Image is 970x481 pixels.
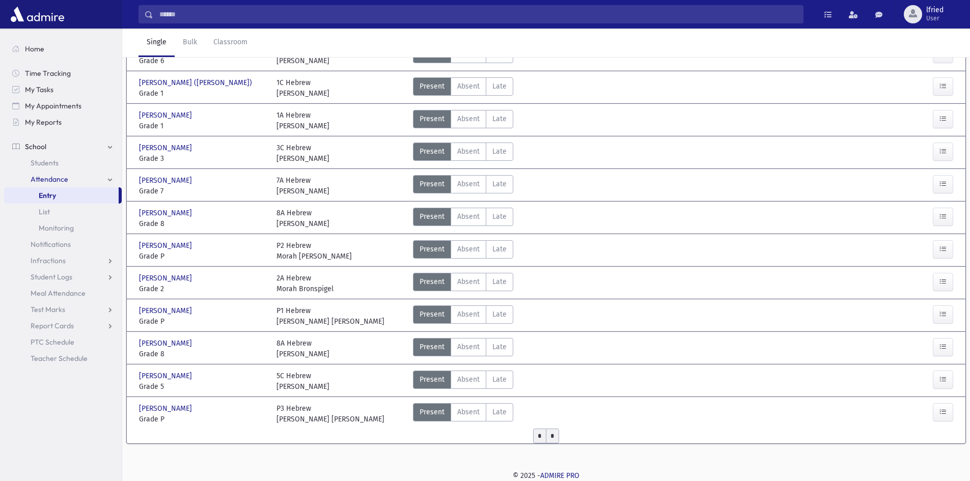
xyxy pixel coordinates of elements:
span: Grade P [139,316,266,327]
a: Meal Attendance [4,285,122,301]
div: 7A Hebrew [PERSON_NAME] [276,175,329,196]
a: Time Tracking [4,65,122,81]
span: Late [492,114,507,124]
a: Single [138,29,175,57]
a: Entry [4,187,119,204]
div: 1A Hebrew [PERSON_NAME] [276,110,329,131]
span: School [25,142,46,151]
span: [PERSON_NAME] [139,273,194,284]
span: Grade 6 [139,55,266,66]
span: Grade 5 [139,381,266,392]
span: Late [492,276,507,287]
div: AttTypes [413,273,513,294]
span: Absent [457,146,480,157]
span: Late [492,407,507,417]
span: [PERSON_NAME] [139,371,194,381]
span: Test Marks [31,305,65,314]
a: Bulk [175,29,205,57]
div: 5C Hebrew [PERSON_NAME] [276,371,329,392]
span: Present [420,81,445,92]
span: Late [492,374,507,385]
span: [PERSON_NAME] [139,208,194,218]
a: Home [4,41,122,57]
a: Test Marks [4,301,122,318]
span: Grade P [139,414,266,425]
img: AdmirePro [8,4,67,24]
span: Late [492,146,507,157]
span: User [926,14,944,22]
span: Present [420,342,445,352]
span: Grade 3 [139,153,266,164]
a: Classroom [205,29,256,57]
span: Absent [457,211,480,222]
span: Absent [457,309,480,320]
span: Absent [457,374,480,385]
a: My Tasks [4,81,122,98]
span: Present [420,146,445,157]
span: Grade P [139,251,266,262]
div: 1C Hebrew [PERSON_NAME] [276,77,329,99]
span: Grade 7 [139,186,266,196]
div: P3 Hebrew [PERSON_NAME] [PERSON_NAME] [276,403,384,425]
div: P1 Hebrew [PERSON_NAME] [PERSON_NAME] [276,305,384,327]
div: 8A Hebrew [PERSON_NAME] [276,338,329,359]
span: Infractions [31,256,66,265]
span: Students [31,158,59,167]
div: AttTypes [413,143,513,164]
span: Meal Attendance [31,289,86,298]
span: Present [420,374,445,385]
div: 3C Hebrew [PERSON_NAME] [276,143,329,164]
a: PTC Schedule [4,334,122,350]
a: Report Cards [4,318,122,334]
span: Late [492,309,507,320]
a: Student Logs [4,269,122,285]
span: Present [420,309,445,320]
div: AttTypes [413,240,513,262]
span: [PERSON_NAME] [139,338,194,349]
div: AttTypes [413,110,513,131]
span: My Tasks [25,85,53,94]
span: [PERSON_NAME] ([PERSON_NAME]) [139,77,254,88]
span: Grade 1 [139,121,266,131]
span: Grade 2 [139,284,266,294]
span: Absent [457,342,480,352]
span: Absent [457,81,480,92]
span: Home [25,44,44,53]
a: Notifications [4,236,122,252]
span: Grade 1 [139,88,266,99]
a: Monitoring [4,220,122,236]
span: Absent [457,179,480,189]
span: Attendance [31,175,68,184]
span: Grade 8 [139,349,266,359]
span: [PERSON_NAME] [139,305,194,316]
div: AttTypes [413,371,513,392]
span: Present [420,211,445,222]
span: Monitoring [39,223,74,233]
div: AttTypes [413,403,513,425]
a: My Reports [4,114,122,130]
div: 8A Hebrew [PERSON_NAME] [276,208,329,229]
a: Attendance [4,171,122,187]
span: Present [420,276,445,287]
a: Infractions [4,252,122,269]
div: 2A Hebrew Morah Bronspigel [276,273,334,294]
span: Late [492,211,507,222]
a: Students [4,155,122,171]
span: Late [492,81,507,92]
div: AttTypes [413,338,513,359]
span: Grade 8 [139,218,266,229]
a: List [4,204,122,220]
a: My Appointments [4,98,122,114]
span: Absent [457,114,480,124]
span: [PERSON_NAME] [139,240,194,251]
span: Absent [457,407,480,417]
span: Student Logs [31,272,72,281]
span: Entry [39,191,56,200]
span: Present [420,114,445,124]
span: Report Cards [31,321,74,330]
span: [PERSON_NAME] [139,175,194,186]
a: Teacher Schedule [4,350,122,366]
div: AttTypes [413,208,513,229]
span: Present [420,179,445,189]
a: School [4,138,122,155]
